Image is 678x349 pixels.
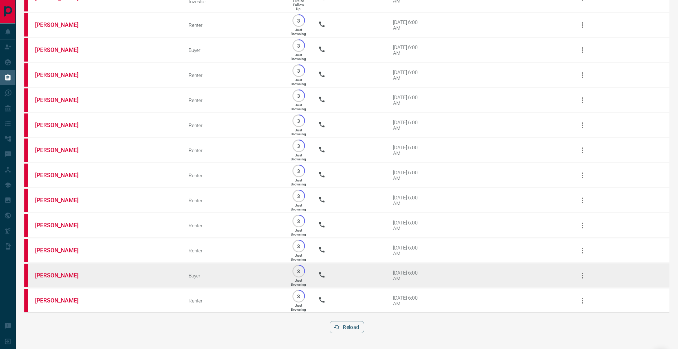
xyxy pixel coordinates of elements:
[291,128,306,136] p: Just Browsing
[296,18,301,23] p: 3
[291,278,306,286] p: Just Browsing
[291,203,306,211] p: Just Browsing
[393,195,423,206] div: [DATE] 6:00 AM
[189,273,279,278] div: Buyer
[35,147,89,154] a: [PERSON_NAME]
[24,88,28,112] div: property.ca
[296,118,301,123] p: 3
[24,289,28,312] div: property.ca
[35,47,89,53] a: [PERSON_NAME]
[189,47,279,53] div: Buyer
[393,69,423,81] div: [DATE] 6:00 AM
[393,170,423,181] div: [DATE] 6:00 AM
[24,164,28,187] div: property.ca
[393,94,423,106] div: [DATE] 6:00 AM
[35,21,89,28] a: [PERSON_NAME]
[296,93,301,98] p: 3
[291,28,306,36] p: Just Browsing
[330,321,364,333] button: Reload
[393,295,423,306] div: [DATE] 6:00 AM
[35,247,89,254] a: [PERSON_NAME]
[24,38,28,62] div: property.ca
[24,189,28,212] div: property.ca
[35,72,89,78] a: [PERSON_NAME]
[189,122,279,128] div: Renter
[189,22,279,28] div: Renter
[24,264,28,287] div: property.ca
[296,268,301,274] p: 3
[35,222,89,229] a: [PERSON_NAME]
[291,228,306,236] p: Just Browsing
[393,220,423,231] div: [DATE] 6:00 AM
[291,304,306,311] p: Just Browsing
[393,270,423,281] div: [DATE] 6:00 AM
[35,172,89,179] a: [PERSON_NAME]
[35,297,89,304] a: [PERSON_NAME]
[296,143,301,149] p: 3
[24,139,28,162] div: property.ca
[393,19,423,31] div: [DATE] 6:00 AM
[296,43,301,48] p: 3
[189,173,279,178] div: Renter
[291,178,306,186] p: Just Browsing
[291,153,306,161] p: Just Browsing
[393,120,423,131] div: [DATE] 6:00 AM
[189,223,279,228] div: Renter
[296,68,301,73] p: 3
[35,122,89,129] a: [PERSON_NAME]
[296,218,301,224] p: 3
[24,239,28,262] div: property.ca
[291,78,306,86] p: Just Browsing
[24,214,28,237] div: property.ca
[35,97,89,103] a: [PERSON_NAME]
[393,145,423,156] div: [DATE] 6:00 AM
[291,53,306,61] p: Just Browsing
[24,113,28,137] div: property.ca
[189,97,279,103] div: Renter
[296,193,301,199] p: 3
[189,72,279,78] div: Renter
[291,253,306,261] p: Just Browsing
[24,63,28,87] div: property.ca
[189,248,279,253] div: Renter
[189,147,279,153] div: Renter
[35,197,89,204] a: [PERSON_NAME]
[296,243,301,249] p: 3
[393,44,423,56] div: [DATE] 6:00 AM
[35,272,89,279] a: [PERSON_NAME]
[296,294,301,299] p: 3
[189,298,279,304] div: Renter
[189,198,279,203] div: Renter
[296,168,301,174] p: 3
[291,103,306,111] p: Just Browsing
[393,245,423,256] div: [DATE] 6:00 AM
[24,13,28,37] div: property.ca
